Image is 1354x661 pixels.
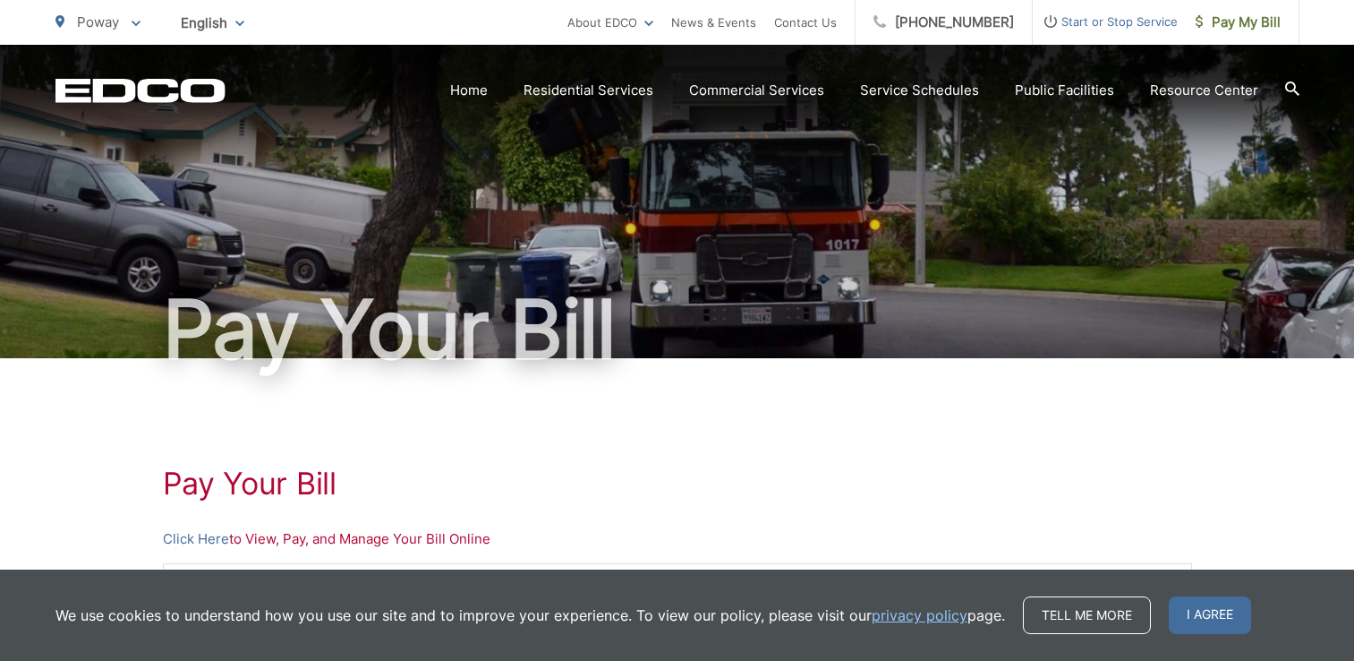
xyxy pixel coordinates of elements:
[689,80,824,101] a: Commercial Services
[872,605,967,626] a: privacy policy
[1015,80,1114,101] a: Public Facilities
[55,605,1005,626] p: We use cookies to understand how you use our site and to improve your experience. To view our pol...
[1150,80,1258,101] a: Resource Center
[524,80,653,101] a: Residential Services
[671,12,756,33] a: News & Events
[450,80,488,101] a: Home
[774,12,837,33] a: Contact Us
[567,12,653,33] a: About EDCO
[167,7,258,39] span: English
[77,13,119,30] span: Poway
[860,80,979,101] a: Service Schedules
[163,528,1192,550] p: to View, Pay, and Manage Your Bill Online
[1023,597,1151,634] a: Tell me more
[55,285,1299,374] h1: Pay Your Bill
[55,78,226,103] a: EDCD logo. Return to the homepage.
[1196,12,1281,33] span: Pay My Bill
[1169,597,1251,634] span: I agree
[163,466,1192,502] h1: Pay Your Bill
[163,528,229,550] a: Click Here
